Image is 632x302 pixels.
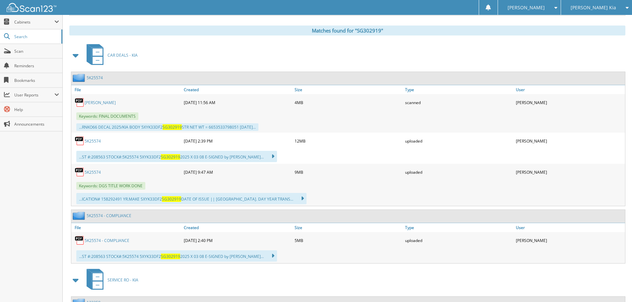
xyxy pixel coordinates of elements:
a: Size [293,223,404,232]
span: Announcements [14,121,59,127]
span: SG302919 [161,254,180,259]
div: [PERSON_NAME] [514,234,625,247]
a: 5K25574 [87,75,103,81]
div: [DATE] 11:56 AM [182,96,293,109]
span: Keywords: FINAL DOCUMENTS [76,112,138,120]
div: ...ST #:208563 STOCK#:5K25574 5XYK33DF2 2025 X 03 08 E-SIGNED by [PERSON_NAME]... [76,250,277,262]
a: Size [293,85,404,94]
div: 5MB [293,234,404,247]
img: PDF.png [75,136,85,146]
span: [PERSON_NAME] Kia [571,6,616,10]
a: 5K25574 [85,138,101,144]
div: [PERSON_NAME] [514,165,625,179]
div: 9MB [293,165,404,179]
a: File [71,223,182,232]
span: CAR DEALS - KIA [107,52,138,58]
span: SG302919 [163,124,182,130]
span: Bookmarks [14,78,59,83]
img: folder2.png [73,74,87,82]
a: 5K25574 - COMPLIANCE [85,238,129,243]
div: ...ST #:208563 STOCK#:5K25574 5XYK33DF2 2025 X 03 08 E-SIGNED by [PERSON_NAME]... [76,151,277,162]
div: [DATE] 2:39 PM [182,134,293,148]
div: [DATE] 2:40 PM [182,234,293,247]
div: [PERSON_NAME] [514,134,625,148]
a: CAR DEALS - KIA [83,42,138,68]
span: User Reports [14,92,54,98]
span: Scan [14,48,59,54]
span: Help [14,107,59,112]
div: uploaded [403,165,514,179]
span: [PERSON_NAME] [508,6,545,10]
img: scan123-logo-white.svg [7,3,56,12]
img: PDF.png [75,167,85,177]
img: PDF.png [75,97,85,107]
a: [PERSON_NAME] [85,100,116,105]
span: Keywords: DGS TITLE WORK DONE [76,182,145,190]
a: Created [182,223,293,232]
div: uploaded [403,134,514,148]
div: [DATE] 9:47 AM [182,165,293,179]
a: Type [403,85,514,94]
span: Cabinets [14,19,54,25]
a: SERVICE RO - KIA [83,267,138,293]
a: 5K25574 - COMPLIANCE [87,213,131,218]
div: ...RNKO66 DECAL 2025/KIA BODY 5XYK33DF2 STR NET WT = 6653533798051 [DATE]... [76,123,258,131]
div: ...ICATION# 158292491 YR.MAKE SXYK33DF2 DATE OF ISSUE || [GEOGRAPHIC_DATA]. DAY YEAR TRANS... [76,193,307,204]
span: Reminders [14,63,59,69]
a: Type [403,223,514,232]
div: [PERSON_NAME] [514,96,625,109]
a: File [71,85,182,94]
span: SERVICE RO - KIA [107,277,138,283]
div: scanned [403,96,514,109]
div: Matches found for "SG302919" [69,26,625,35]
span: SG302919 [162,196,181,202]
img: PDF.png [75,235,85,245]
a: Created [182,85,293,94]
span: Search [14,34,58,39]
a: 5K25574 [85,169,101,175]
a: User [514,85,625,94]
span: SG302919 [161,154,180,160]
div: uploaded [403,234,514,247]
div: 4MB [293,96,404,109]
iframe: Chat Widget [599,270,632,302]
img: folder2.png [73,211,87,220]
div: 12MB [293,134,404,148]
a: User [514,223,625,232]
